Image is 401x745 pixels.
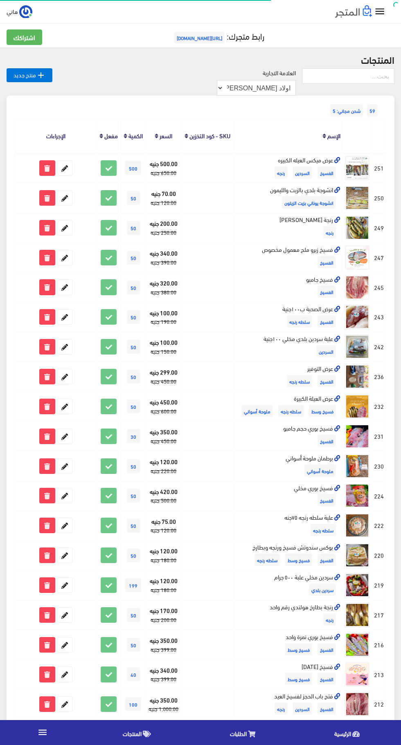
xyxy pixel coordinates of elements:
span: 50 [127,310,140,324]
img: aard-myks-alaaylh-alkbyrh.jpg [345,156,369,180]
span: سردين بلدي [309,583,336,596]
td: عرض التوفير [234,362,343,392]
td: رنجة [PERSON_NAME] [234,213,343,242]
i:  [374,6,386,18]
strike: 380.00 جنيه [151,287,176,297]
td: 350.00 جنيه [146,689,182,719]
span: رنجه [275,702,287,715]
span: 50 [127,459,140,473]
span: سلطه رنجه [287,375,312,387]
img: brtman-mloh-asoany.jpg [345,454,369,478]
strike: 120.00 جنيه [151,525,176,535]
span: الفسيخ [318,554,336,566]
td: 242 [372,332,386,362]
td: عرض ميكس العيله الكبيره [234,153,343,183]
td: 231 [372,421,386,451]
span: فسيخ وسط [309,405,336,417]
img: anshog-bldy-balzyt-oallymon.jpg [345,186,369,210]
img: fsykh-bory-nmr-oahd.jpg [345,633,369,657]
td: 236 [372,362,386,392]
a: المنتجات [86,722,193,743]
td: 220 [372,541,386,570]
span: فسيخ وسط [285,554,312,566]
strike: 450.00 جنيه [151,436,176,446]
td: 120.00 جنيه [146,541,182,570]
span: 50 [127,399,140,413]
span: رنجه [323,226,336,238]
strike: 150.00 جنيه [151,346,176,356]
strike: 180.00 جنيه [151,555,176,565]
td: 232 [372,391,386,421]
span: 50 [127,638,140,652]
td: علبة سردين بلدي مخلي ١٠٠جنية [234,332,343,362]
img: boks-sndotsh-fsykh-orngh-obtarkh.png [345,543,369,568]
td: 350.00 جنيه [146,421,182,451]
label: العلامة التجارية [263,68,296,77]
td: سردين مخلي علبة ٥٠٠ جرام [234,570,343,600]
span: الفسيخ [318,702,336,715]
a: منتج جديد [7,68,52,82]
span: فسيخ وسط [285,673,312,685]
img: fsykh-gambo.jpg [345,275,369,300]
h2: المنتجات [7,54,394,65]
span: 50 [127,221,140,235]
span: 40 [127,667,140,681]
td: 222 [372,511,386,541]
td: 251 [372,153,386,183]
td: 245 [372,272,386,302]
span: الفسيخ [318,643,336,655]
td: 230 [372,451,386,481]
img: aalb-slth-rngh-75gnh.jpg [345,513,369,538]
span: الفسيخ [318,285,336,298]
td: فسيخ بوري نمرة واحد [234,630,343,660]
strike: 1,000.00 جنيه [149,704,178,714]
span: هاني [7,6,18,16]
span: 59 [367,104,378,117]
strike: 500.00 جنيه [151,495,176,505]
strike: 120.00 جنيه [151,197,176,207]
td: 70.00 جنيه [146,183,182,213]
td: 217 [372,600,386,630]
span: فسيخ وسط [285,643,312,655]
strike: 650.00 جنيه [151,168,176,177]
td: 340.00 جنيه [146,242,182,272]
a: اشتراكك [7,29,42,45]
td: 249 [372,213,386,242]
td: 219 [372,570,386,600]
span: الفسيخ [318,375,336,387]
span: 500 [125,161,141,175]
span: الطلبات [230,728,247,738]
span: الفسيخ [318,315,336,328]
td: 420.00 جنيه [146,481,182,511]
td: 213 [372,660,386,689]
span: سلطه رنجه [287,315,312,328]
img: aard-alaayl-alkbyr.png [345,394,369,419]
span: 30 [127,429,140,443]
span: الفسيخ [318,256,336,268]
span: 50 [127,518,140,532]
img: aard-alshb-b100gny.jpg [345,305,369,329]
img: fsykh-bory-mkhly.jpg [345,483,369,508]
td: برطمان ملوحة أسواني [234,451,343,481]
span: سلطه رنجه [311,524,336,536]
strike: 399.00 جنيه [151,674,176,684]
td: بوكس سندوتش فسيخ ورنجه وبطارخ [234,541,343,570]
span: الرئيسية [334,728,351,738]
span: 50 [127,340,140,354]
td: 170.00 جنيه [146,600,182,630]
span: 50 [127,489,140,503]
span: رنجه [323,613,336,626]
a: الرئيسية [297,722,401,743]
span: سلطه رنجه [278,405,304,417]
td: 100.00 جنيه [146,332,182,362]
td: 450.00 جنيه [146,391,182,421]
img: . [335,5,372,18]
span: ملوحة أسواني [304,465,336,477]
td: فسيخ زيرو ملح معمول مخصوص [234,242,343,272]
span: 50 [127,191,140,205]
td: 212 [372,689,386,719]
td: فتح باب الحجز لفسيخ العيد [234,689,343,719]
img: ... [19,5,32,18]
td: 250 [372,183,386,213]
td: عرض الصحبة ب١٠٠جنية [234,302,343,332]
